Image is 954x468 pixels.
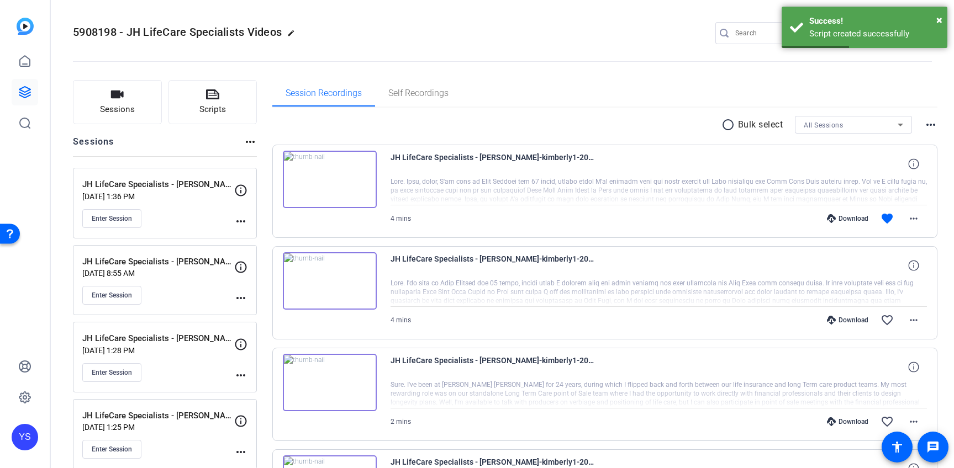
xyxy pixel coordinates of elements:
[821,316,874,325] div: Download
[82,332,234,345] p: JH LifeCare Specialists - [PERSON_NAME]
[92,214,132,223] span: Enter Session
[738,118,783,131] p: Bulk select
[82,269,234,278] p: [DATE] 8:55 AM
[244,135,257,148] mat-icon: more_horiz
[881,415,894,428] mat-icon: favorite_border
[283,252,377,310] img: thumb-nail
[82,410,234,422] p: JH LifeCare Specialists - [PERSON_NAME]
[92,445,132,454] span: Enter Session
[926,440,940,454] mat-icon: message
[735,26,835,40] input: Search
[12,424,38,450] div: YS
[809,15,939,28] div: Success!
[82,346,234,355] p: [DATE] 1:28 PM
[821,417,874,426] div: Download
[391,418,411,426] span: 2 mins
[936,13,942,26] span: ×
[234,445,247,459] mat-icon: more_horiz
[73,25,282,39] span: 5908198 - JH LifeCare Specialists Videos
[234,291,247,305] mat-icon: more_horiz
[82,178,234,191] p: JH LifeCare Specialists - [PERSON_NAME]
[199,103,226,116] span: Scripts
[881,212,894,225] mat-icon: favorite
[73,135,114,156] h2: Sessions
[92,291,132,300] span: Enter Session
[283,151,377,208] img: thumb-nail
[92,368,132,377] span: Enter Session
[907,212,920,225] mat-icon: more_horiz
[890,440,904,454] mat-icon: accessibility
[821,214,874,223] div: Download
[234,369,247,382] mat-icon: more_horiz
[907,313,920,327] mat-icon: more_horiz
[809,28,939,40] div: Script created successfully
[100,103,135,116] span: Sessions
[881,313,894,327] mat-icon: favorite_border
[82,192,234,201] p: [DATE] 1:36 PM
[936,12,942,28] button: Close
[287,29,301,42] mat-icon: edit
[907,415,920,428] mat-icon: more_horiz
[234,215,247,228] mat-icon: more_horiz
[283,354,377,411] img: thumb-nail
[721,118,738,131] mat-icon: radio_button_unchecked
[17,18,34,35] img: blue-gradient.svg
[82,423,234,432] p: [DATE] 1:25 PM
[82,256,234,268] p: JH LifeCare Specialists - [PERSON_NAME]
[924,118,937,131] mat-icon: more_horiz
[804,121,843,129] span: All Sessions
